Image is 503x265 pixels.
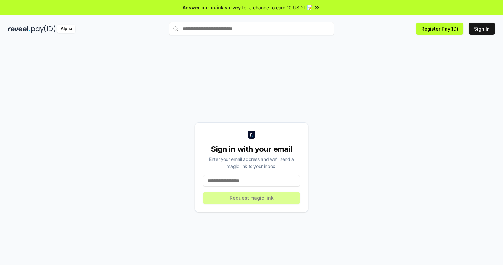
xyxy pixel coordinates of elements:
div: Enter your email address and we’ll send a magic link to your inbox. [203,156,300,170]
span: Answer our quick survey [183,4,241,11]
button: Sign In [469,23,495,35]
img: reveel_dark [8,25,30,33]
button: Register Pay(ID) [416,23,463,35]
img: logo_small [248,131,255,139]
span: for a chance to earn 10 USDT 📝 [242,4,312,11]
div: Alpha [57,25,75,33]
div: Sign in with your email [203,144,300,154]
img: pay_id [31,25,56,33]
